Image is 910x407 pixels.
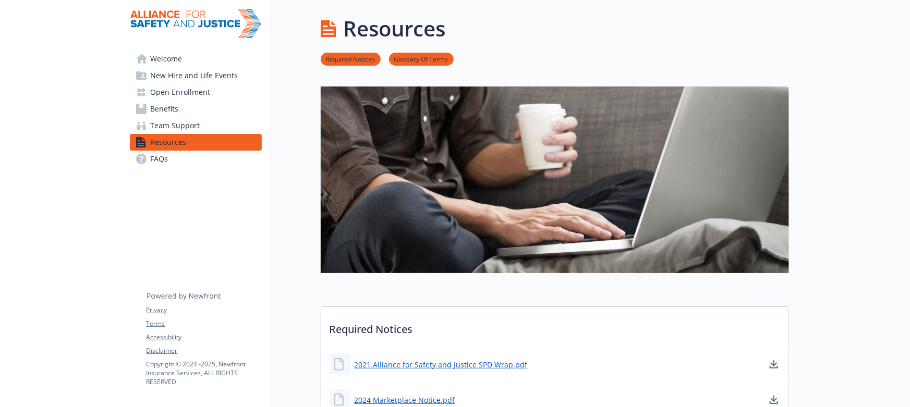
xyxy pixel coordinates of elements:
[389,54,454,64] a: Glossary Of Terms
[151,84,211,101] span: Open Enrollment
[130,67,262,84] a: New Hire and Life Events
[130,117,262,134] a: Team Support
[321,307,788,346] p: Required Notices
[768,393,780,406] a: download document
[768,358,780,371] a: download document
[151,67,238,84] span: New Hire and Life Events
[130,101,262,117] a: Benefits
[147,319,261,328] a: Terms
[147,332,261,342] a: Accessibility
[130,151,262,167] a: FAQs
[151,117,200,134] span: Team Support
[355,394,455,405] a: 2024 Marketplace Notice.pdf
[321,54,381,64] a: Required Notices
[130,84,262,101] a: Open Enrollment
[151,51,183,67] span: Welcome
[321,87,789,273] img: resources page banner
[130,51,262,67] a: Welcome
[151,134,187,151] span: Resources
[147,305,261,315] a: Privacy
[151,151,168,167] span: FAQs
[151,101,179,117] span: Benefits
[344,13,446,44] h1: Resources
[355,359,528,370] a: 2021 Alliance for Safety and Justice SPD Wrap.pdf
[147,346,261,355] a: Disclaimer
[147,360,261,386] p: Copyright © 2024 - 2025 , Newfront Insurance Services, ALL RIGHTS RESERVED
[130,134,262,151] a: Resources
